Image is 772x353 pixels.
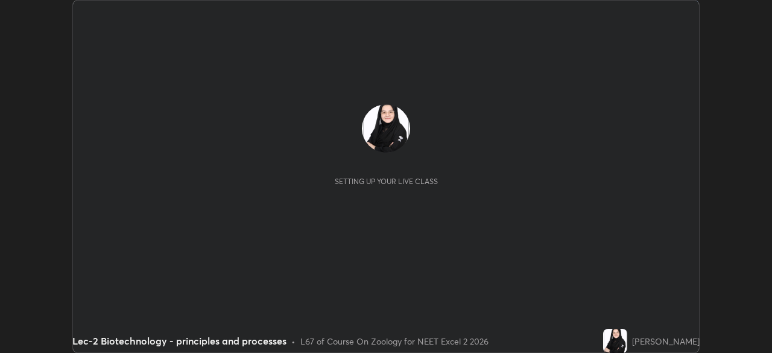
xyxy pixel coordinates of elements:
[335,177,438,186] div: Setting up your live class
[72,334,286,348] div: Lec-2 Biotechnology - principles and processes
[291,335,296,348] div: •
[632,335,700,348] div: [PERSON_NAME]
[300,335,489,348] div: L67 of Course On Zoology for NEET Excel 2 2026
[362,104,410,153] img: 057c7c02de2049eba9048d9a0593b0e0.jpg
[603,329,627,353] img: 057c7c02de2049eba9048d9a0593b0e0.jpg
